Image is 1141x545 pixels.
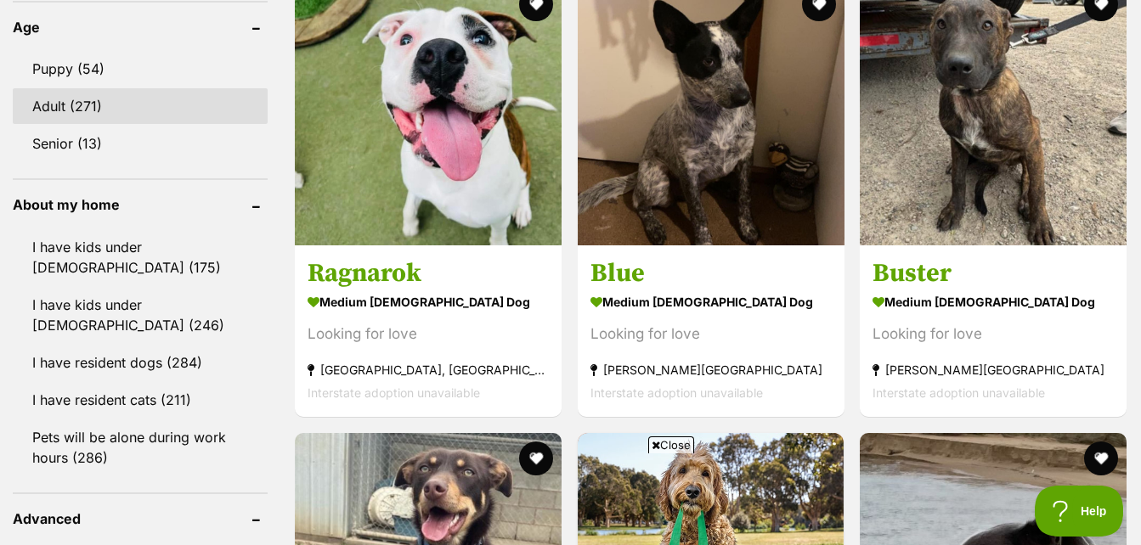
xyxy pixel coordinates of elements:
iframe: Help Scout Beacon - Open [1035,486,1124,537]
a: Pets will be alone during work hours (286) [13,419,268,475]
strong: [PERSON_NAME][GEOGRAPHIC_DATA] [590,358,832,381]
h3: Blue [590,257,832,289]
strong: [GEOGRAPHIC_DATA], [GEOGRAPHIC_DATA] [308,358,549,381]
span: Interstate adoption unavailable [308,385,480,400]
header: Age [13,20,268,35]
span: Interstate adoption unavailable [590,385,763,400]
div: Looking for love [590,323,832,346]
iframe: Advertisement [262,460,880,537]
div: Looking for love [308,323,549,346]
span: Interstate adoption unavailable [873,385,1045,400]
strong: medium [DEMOGRAPHIC_DATA] Dog [590,289,832,314]
header: Advanced [13,511,268,526]
span: Close [648,436,694,453]
a: I have resident cats (211) [13,382,268,418]
h3: Ragnarok [308,257,549,289]
strong: [PERSON_NAME][GEOGRAPHIC_DATA] [873,358,1114,381]
a: Buster medium [DEMOGRAPHIC_DATA] Dog Looking for love [PERSON_NAME][GEOGRAPHIC_DATA] Interstate a... [860,244,1127,417]
button: favourite [519,441,553,475]
a: Blue medium [DEMOGRAPHIC_DATA] Dog Looking for love [PERSON_NAME][GEOGRAPHIC_DATA] Interstate ado... [578,244,844,417]
strong: medium [DEMOGRAPHIC_DATA] Dog [873,289,1114,314]
a: Ragnarok medium [DEMOGRAPHIC_DATA] Dog Looking for love [GEOGRAPHIC_DATA], [GEOGRAPHIC_DATA] Inte... [295,244,562,417]
a: I have kids under [DEMOGRAPHIC_DATA] (246) [13,287,268,343]
div: Looking for love [873,323,1114,346]
a: I have resident dogs (284) [13,345,268,380]
a: Senior (13) [13,126,268,161]
header: About my home [13,197,268,212]
h3: Buster [873,257,1114,289]
a: I have kids under [DEMOGRAPHIC_DATA] (175) [13,229,268,285]
strong: medium [DEMOGRAPHIC_DATA] Dog [308,289,549,314]
a: Puppy (54) [13,51,268,87]
a: Adult (271) [13,88,268,124]
button: favourite [1084,441,1118,475]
